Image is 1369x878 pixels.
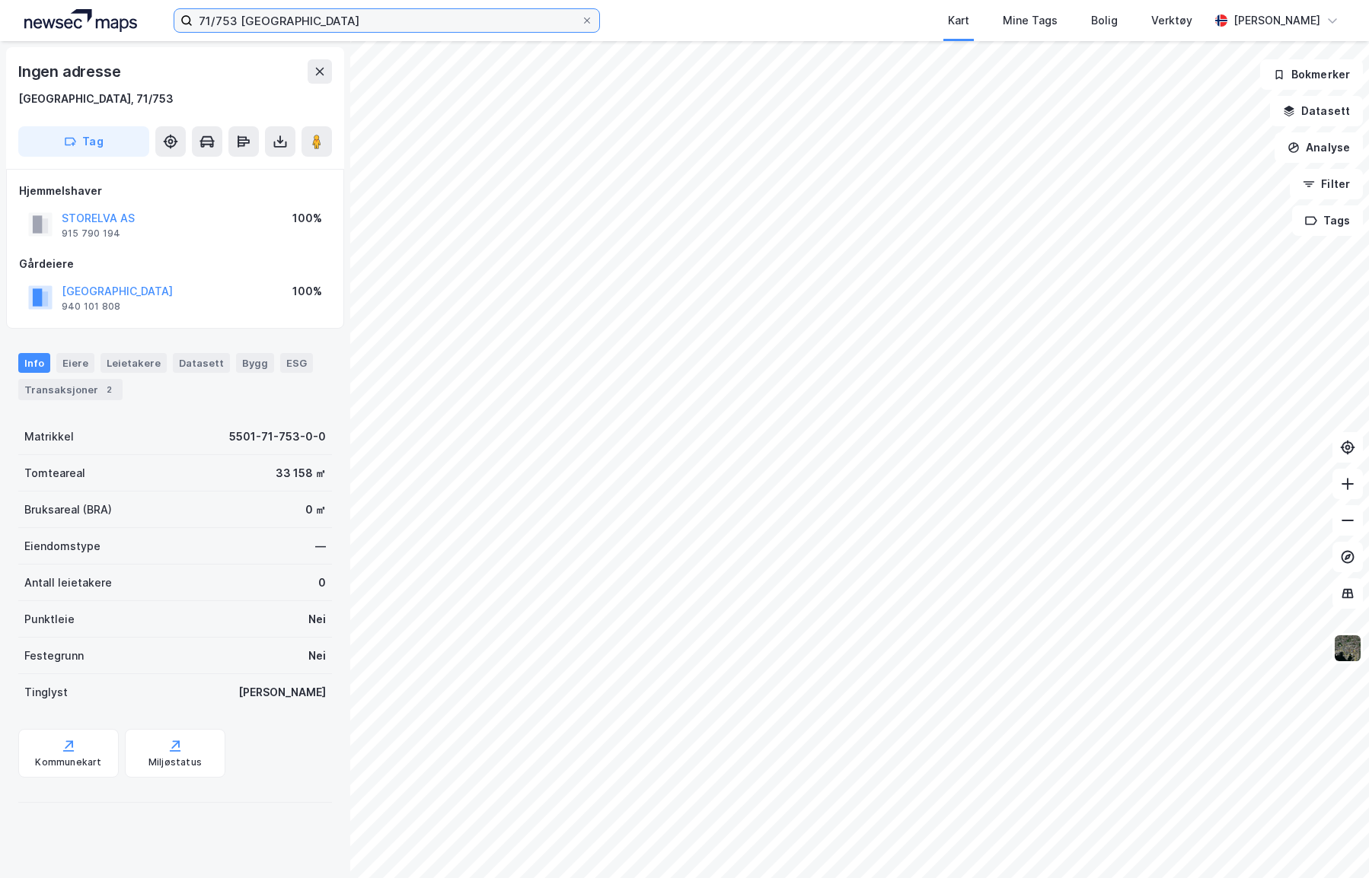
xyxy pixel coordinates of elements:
div: Eiendomstype [24,537,101,555]
button: Datasett [1270,96,1363,126]
div: Info [18,353,50,373]
img: 9k= [1333,634,1362,663]
div: Kontrollprogram for chat [1293,805,1369,878]
div: 0 ㎡ [305,501,326,519]
div: [PERSON_NAME] [238,683,326,701]
div: Datasett [173,353,230,373]
div: 100% [292,209,322,227]
div: Hjemmelshaver [19,182,331,200]
div: Mine Tags [1003,11,1058,30]
div: 100% [292,282,322,301]
button: Bokmerker [1260,59,1363,90]
div: Eiere [56,353,94,373]
div: [PERSON_NAME] [1233,11,1320,30]
div: 915 790 194 [62,227,120,240]
div: Tinglyst [24,683,68,701]
div: 33 158 ㎡ [276,464,326,482]
div: Punktleie [24,610,75,628]
div: 0 [318,574,326,592]
div: Transaksjoner [18,379,123,400]
img: logo.a4113a55bc3d86da70a041830d287a7e.svg [24,9,137,32]
input: Søk på adresse, matrikkel, gårdeiere, leietakere eller personer [193,9,581,32]
div: Verktøy [1151,11,1192,30]
button: Filter [1290,169,1363,199]
div: 2 [101,382,116,397]
div: Tomteareal [24,464,85,482]
div: Bolig [1091,11,1118,30]
div: ESG [280,353,313,373]
div: Ingen adresse [18,59,123,84]
button: Tags [1292,205,1363,236]
div: Leietakere [101,353,167,373]
div: Nei [308,647,326,665]
iframe: Chat Widget [1293,805,1369,878]
div: Kart [948,11,969,30]
div: Festegrunn [24,647,84,665]
div: Matrikkel [24,428,74,446]
div: — [315,537,326,555]
div: Gårdeiere [19,255,331,273]
div: 940 101 808 [62,301,120,313]
div: Antall leietakere [24,574,112,592]
div: Kommunekart [35,756,101,768]
div: Bygg [236,353,274,373]
button: Tag [18,126,149,157]
button: Analyse [1275,132,1363,163]
div: 5501-71-753-0-0 [229,428,326,446]
div: Nei [308,610,326,628]
div: [GEOGRAPHIC_DATA], 71/753 [18,90,174,108]
div: Miljøstatus [148,756,202,768]
div: Bruksareal (BRA) [24,501,112,519]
